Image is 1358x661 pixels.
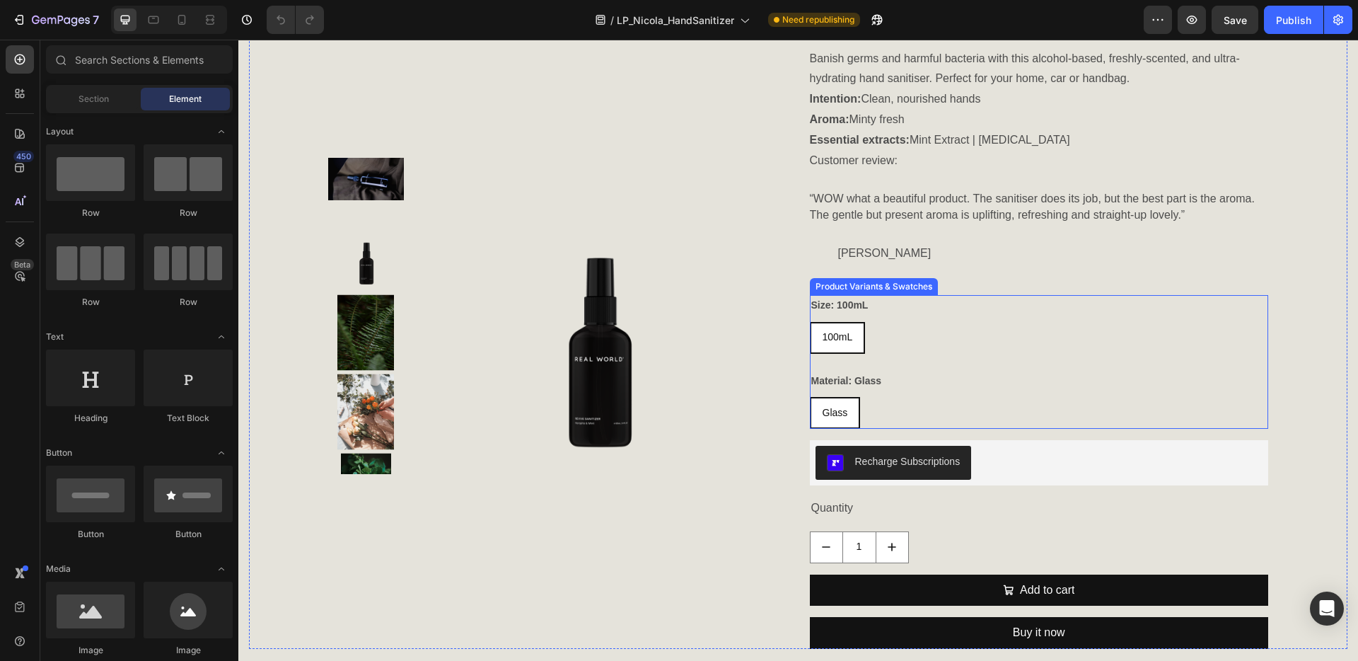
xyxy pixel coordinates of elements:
[611,74,666,86] span: Minty fresh
[93,11,99,28] p: 7
[671,94,832,106] span: Mint Extract | [MEDICAL_DATA]
[144,412,233,425] div: Text Block
[46,644,135,657] div: Image
[600,207,693,219] span: [PERSON_NAME]
[1224,14,1247,26] span: Save
[572,493,604,523] button: decrement
[782,541,836,561] div: Add to cart
[238,40,1358,661] iframe: Design area
[571,255,632,276] legend: Size: 100mL
[622,53,742,65] span: Clean, nourished hands
[571,115,659,127] p: Customer review:
[1264,6,1323,34] button: Publish
[144,207,233,219] div: Row
[774,583,827,604] div: Buy it now
[46,563,71,575] span: Media
[46,207,135,219] div: Row
[6,6,105,34] button: 7
[571,577,1031,609] button: Buy it now
[144,296,233,309] div: Row
[782,13,854,26] span: Need republishing
[13,151,34,162] div: 450
[584,367,610,379] span: Glass
[571,457,1031,481] div: Quantity
[571,74,611,86] b: Aroma:
[610,13,614,28] span: /
[46,447,72,459] span: Button
[46,296,135,309] div: Row
[571,331,645,352] legend: Material: Glass
[617,415,722,430] div: Recharge Subscriptions
[210,558,233,580] span: Toggle open
[169,93,202,105] span: Element
[617,13,734,28] span: LP_Nicola_HandSanitizer
[46,330,64,343] span: Text
[46,528,135,541] div: Button
[571,153,575,165] span: “
[210,120,233,143] span: Toggle open
[574,241,697,253] div: Product Variants & Swatches
[584,292,615,303] span: 100mL
[210,326,233,348] span: Toggle open
[571,153,1016,180] span: WOW what a beautiful product. The sanitiser does its job, but the best part is the aroma. The gen...
[1212,6,1258,34] button: Save
[571,535,1031,567] button: Add to cart
[1276,13,1311,28] div: Publish
[1310,592,1344,626] div: Open Intercom Messenger
[144,644,233,657] div: Image
[571,53,623,65] b: Intention:
[46,45,233,74] input: Search Sections & Elements
[46,412,135,425] div: Heading
[79,93,109,105] span: Section
[604,493,638,523] input: quantity
[210,442,233,464] span: Toggle open
[144,528,233,541] div: Button
[577,406,733,440] button: Recharge Subscriptions
[267,6,324,34] div: Undo/Redo
[11,259,34,270] div: Beta
[571,94,671,106] b: Essential extracts:
[638,493,670,523] button: increment
[46,125,74,138] span: Layout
